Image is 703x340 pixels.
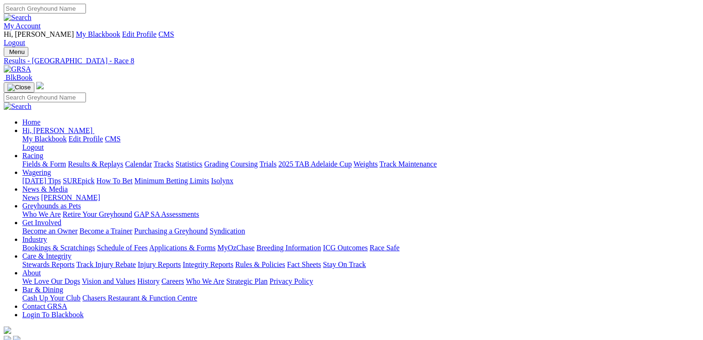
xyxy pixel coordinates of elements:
a: Hi, [PERSON_NAME] [22,127,94,134]
a: Get Involved [22,219,61,227]
a: Strategic Plan [226,277,268,285]
a: Injury Reports [138,260,181,268]
a: About [22,269,41,277]
div: Bar & Dining [22,294,699,302]
a: Racing [22,152,43,160]
a: Chasers Restaurant & Function Centre [82,294,197,302]
img: logo-grsa-white.png [36,82,44,89]
a: Logout [22,143,44,151]
a: [PERSON_NAME] [41,193,100,201]
a: Fields & Form [22,160,66,168]
a: ICG Outcomes [323,244,368,252]
a: Minimum Betting Limits [134,177,209,185]
a: Industry [22,235,47,243]
div: Get Involved [22,227,699,235]
a: Race Safe [369,244,399,252]
a: Vision and Values [82,277,135,285]
a: BlkBook [4,73,33,81]
span: Hi, [PERSON_NAME] [4,30,74,38]
a: Calendar [125,160,152,168]
a: Stay On Track [323,260,366,268]
a: CMS [105,135,121,143]
input: Search [4,4,86,13]
a: Track Maintenance [380,160,437,168]
a: News & Media [22,185,68,193]
a: Become an Owner [22,227,78,235]
a: Weights [354,160,378,168]
a: Applications & Forms [149,244,216,252]
button: Toggle navigation [4,47,28,57]
a: Isolynx [211,177,233,185]
a: How To Bet [97,177,133,185]
a: Contact GRSA [22,302,67,310]
div: Care & Integrity [22,260,699,269]
a: Wagering [22,168,51,176]
a: News [22,193,39,201]
img: GRSA [4,65,31,73]
a: Coursing [230,160,258,168]
a: Edit Profile [69,135,103,143]
a: MyOzChase [217,244,255,252]
a: 2025 TAB Adelaide Cup [278,160,352,168]
a: Greyhounds as Pets [22,202,81,210]
a: Statistics [176,160,203,168]
a: Rules & Policies [235,260,285,268]
img: Search [4,13,32,22]
a: Who We Are [186,277,224,285]
div: News & Media [22,193,699,202]
a: Login To Blackbook [22,311,84,319]
img: Search [4,102,32,111]
a: Track Injury Rebate [76,260,136,268]
div: Greyhounds as Pets [22,210,699,219]
span: Hi, [PERSON_NAME] [22,127,92,134]
span: Menu [9,48,25,55]
a: Careers [161,277,184,285]
a: SUREpick [63,177,94,185]
div: Wagering [22,177,699,185]
a: Results - [GEOGRAPHIC_DATA] - Race 8 [4,57,699,65]
a: Integrity Reports [183,260,233,268]
a: Breeding Information [256,244,321,252]
a: GAP SA Assessments [134,210,199,218]
div: Industry [22,244,699,252]
div: Racing [22,160,699,168]
button: Toggle navigation [4,82,34,93]
a: We Love Our Dogs [22,277,80,285]
img: logo-grsa-white.png [4,327,11,334]
a: Trials [259,160,276,168]
a: Bar & Dining [22,286,63,293]
a: Become a Trainer [79,227,132,235]
div: My Account [4,30,699,47]
a: Grading [204,160,229,168]
a: Who We Are [22,210,61,218]
img: Close [7,84,31,91]
a: Purchasing a Greyhound [134,227,208,235]
a: Schedule of Fees [97,244,147,252]
div: About [22,277,699,286]
a: Results & Replays [68,160,123,168]
a: Stewards Reports [22,260,74,268]
a: [DATE] Tips [22,177,61,185]
a: Home [22,118,40,126]
a: Privacy Policy [269,277,313,285]
a: Retire Your Greyhound [63,210,132,218]
a: CMS [158,30,174,38]
a: My Blackbook [22,135,67,143]
a: Bookings & Scratchings [22,244,95,252]
a: Syndication [210,227,245,235]
a: My Account [4,22,41,30]
a: Cash Up Your Club [22,294,80,302]
div: Hi, [PERSON_NAME] [22,135,699,152]
a: Edit Profile [122,30,157,38]
a: History [137,277,159,285]
a: Fact Sheets [287,260,321,268]
input: Search [4,93,86,102]
a: My Blackbook [76,30,120,38]
a: Logout [4,39,25,47]
a: Care & Integrity [22,252,72,260]
span: BlkBook [6,73,33,81]
a: Tracks [154,160,174,168]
